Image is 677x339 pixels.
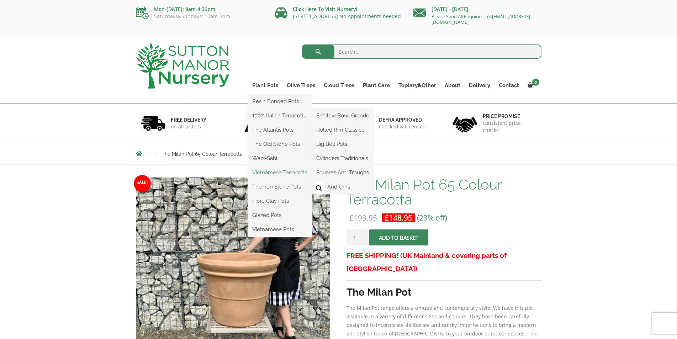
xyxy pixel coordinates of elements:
[413,5,541,14] p: [DATE] - [DATE]
[432,13,530,25] a: Please Send All Enquiries To: [EMAIL_ADDRESS][DOMAIN_NAME]
[162,151,243,157] span: The Milan Pot 65 Colour Terracotta
[248,96,312,107] a: Resin Bonded Pots
[312,110,374,121] a: Shallow Bowl Grande
[312,153,374,164] a: Cylinders Traditionals
[394,80,440,90] a: Topiary&Other
[248,224,312,235] a: Vietnamese Pots
[349,213,377,223] bdi: 193.95
[453,112,477,134] img: 4.jpg
[312,139,374,149] a: Big Bell Pots
[483,120,537,134] p: consistent price checks
[465,80,494,90] a: Delivery
[248,196,312,206] a: Fibre Clay Pots
[312,125,374,135] a: Rolled Rim Classico
[293,13,401,20] a: [STREET_ADDRESS] No Appointments needed
[248,210,312,221] a: Glazed Pots
[171,123,206,130] p: on all orders
[312,181,374,192] a: Jars And Urns
[136,151,541,157] nav: Breadcrumbs
[248,110,312,121] a: 100% Italian Terracotta
[248,181,312,192] a: The Iron Stone Pots
[141,114,165,132] img: 1.jpg
[385,213,412,223] bdi: 148.95
[347,229,368,245] input: Product quantity
[385,213,389,223] span: £
[440,80,465,90] a: About
[369,229,428,245] button: Add to basket
[248,153,312,164] a: Wabi-Sabi
[293,6,357,12] a: Click Here To Visit Nursery!
[244,114,269,132] img: 2.jpg
[379,117,426,123] h6: Defra approved
[302,44,541,59] input: Search...
[248,80,282,90] a: Plant Pots
[136,5,264,14] p: Mon-[DATE]: 9am-4:30pm
[494,80,523,90] a: Contact
[282,80,319,90] a: Olive Trees
[136,43,229,89] img: logo
[248,167,312,178] a: Vietnamese Terracotta
[248,125,312,135] a: The Atlantis Pots
[347,286,412,298] strong: The Milan Pot
[319,80,359,90] a: Cloud Trees
[134,175,151,192] span: Sale!
[347,249,541,275] h3: FREE SHIPPING! (UK Mainland & covering parts of [GEOGRAPHIC_DATA])
[136,14,264,19] p: Saturdays&Sundays: 10am-3pm
[349,213,354,223] span: £
[347,177,541,207] h1: The Milan Pot 65 Colour Terracotta
[379,123,426,130] p: checked & Licensed
[417,213,447,223] span: (23% off)
[483,113,537,120] h6: Price promise
[359,80,394,90] a: Plant Care
[312,167,374,178] a: Squares And Troughs
[532,79,539,86] span: 0
[523,80,541,90] a: 0
[248,139,312,149] a: The Old Stone Pots
[313,182,326,195] a: View full-screen image gallery
[171,117,206,123] h6: FREE DELIVERY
